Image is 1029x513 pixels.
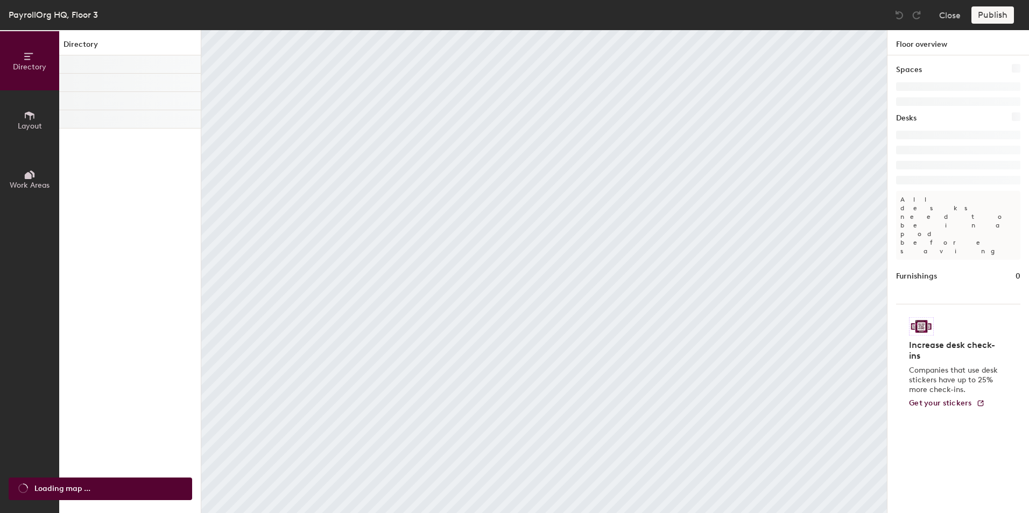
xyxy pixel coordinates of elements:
[34,483,90,495] span: Loading map ...
[1016,270,1020,282] h1: 0
[911,10,922,20] img: Redo
[201,30,887,513] canvas: Map
[909,399,985,408] a: Get your stickers
[10,181,50,190] span: Work Areas
[896,270,937,282] h1: Furnishings
[896,64,922,76] h1: Spaces
[18,122,42,131] span: Layout
[894,10,905,20] img: Undo
[887,30,1029,55] h1: Floor overview
[939,6,961,24] button: Close
[909,366,1001,395] p: Companies that use desk stickers have up to 25% more check-ins.
[896,112,917,124] h1: Desks
[9,8,98,22] div: PayrollOrg HQ, Floor 3
[59,39,201,55] h1: Directory
[13,62,46,72] span: Directory
[896,191,1020,260] p: All desks need to be in a pod before saving
[909,398,972,408] span: Get your stickers
[909,340,1001,361] h4: Increase desk check-ins
[909,317,934,336] img: Sticker logo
